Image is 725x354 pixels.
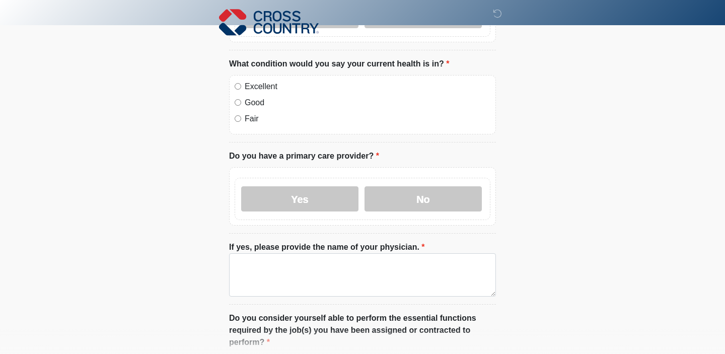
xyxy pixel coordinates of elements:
[235,99,241,106] input: Good
[365,186,482,211] label: No
[229,241,425,253] label: If yes, please provide the name of your physician.
[235,115,241,122] input: Fair
[235,83,241,90] input: Excellent
[245,113,490,125] label: Fair
[229,312,496,348] label: Do you consider yourself able to perform the essential functions required by the job(s) you have ...
[229,150,379,162] label: Do you have a primary care provider?
[245,97,490,109] label: Good
[241,186,358,211] label: Yes
[245,81,490,93] label: Excellent
[229,58,449,70] label: What condition would you say your current health is in?
[219,8,319,37] img: Cross Country Logo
